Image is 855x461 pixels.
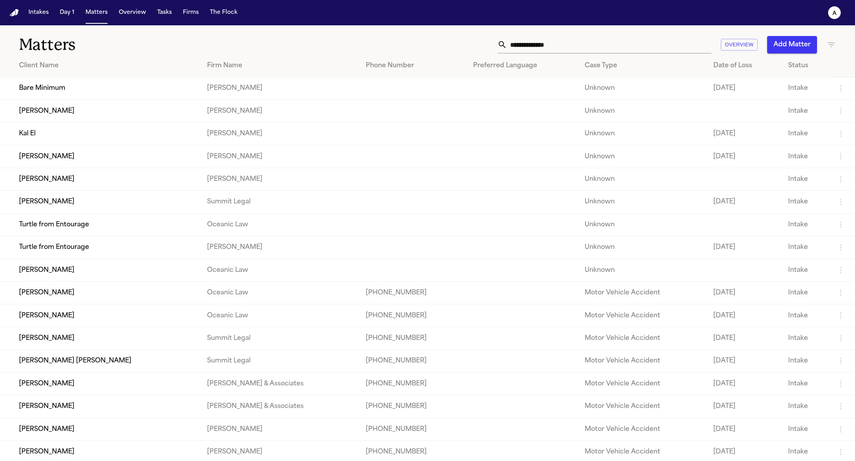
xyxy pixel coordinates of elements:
[578,281,707,304] td: Motor Vehicle Accident
[207,6,241,20] button: The Flock
[782,122,830,145] td: Intake
[82,6,111,20] button: Matters
[707,327,782,349] td: [DATE]
[201,191,360,213] td: Summit Legal
[359,350,467,372] td: [PHONE_NUMBER]
[578,236,707,259] td: Unknown
[201,145,360,168] td: [PERSON_NAME]
[201,213,360,236] td: Oceanic Law
[782,281,830,304] td: Intake
[578,304,707,327] td: Motor Vehicle Accident
[201,168,360,190] td: [PERSON_NAME]
[359,372,467,395] td: [PHONE_NUMBER]
[359,395,467,418] td: [PHONE_NUMBER]
[707,77,782,100] td: [DATE]
[201,77,360,100] td: [PERSON_NAME]
[782,145,830,168] td: Intake
[782,327,830,349] td: Intake
[201,395,360,418] td: [PERSON_NAME] & Associates
[578,372,707,395] td: Motor Vehicle Accident
[782,259,830,281] td: Intake
[782,168,830,190] td: Intake
[201,372,360,395] td: [PERSON_NAME] & Associates
[578,122,707,145] td: Unknown
[782,350,830,372] td: Intake
[707,395,782,418] td: [DATE]
[782,395,830,418] td: Intake
[578,168,707,190] td: Unknown
[9,9,19,17] a: Home
[578,259,707,281] td: Unknown
[366,61,460,70] div: Phone Number
[19,35,261,55] h1: Matters
[788,61,823,70] div: Status
[201,304,360,327] td: Oceanic Law
[782,100,830,122] td: Intake
[201,281,360,304] td: Oceanic Law
[713,61,775,70] div: Date of Loss
[201,418,360,440] td: [PERSON_NAME]
[25,6,52,20] button: Intakes
[578,191,707,213] td: Unknown
[782,77,830,100] td: Intake
[782,213,830,236] td: Intake
[9,9,19,17] img: Finch Logo
[201,327,360,349] td: Summit Legal
[578,145,707,168] td: Unknown
[782,236,830,259] td: Intake
[578,395,707,418] td: Motor Vehicle Accident
[707,350,782,372] td: [DATE]
[578,418,707,440] td: Motor Vehicle Accident
[707,122,782,145] td: [DATE]
[201,122,360,145] td: [PERSON_NAME]
[707,418,782,440] td: [DATE]
[707,145,782,168] td: [DATE]
[473,61,572,70] div: Preferred Language
[359,418,467,440] td: [PHONE_NUMBER]
[832,11,837,16] text: a
[578,100,707,122] td: Unknown
[359,281,467,304] td: [PHONE_NUMBER]
[707,281,782,304] td: [DATE]
[782,418,830,440] td: Intake
[707,304,782,327] td: [DATE]
[359,304,467,327] td: [PHONE_NUMBER]
[57,6,78,20] button: Day 1
[154,6,175,20] button: Tasks
[721,39,758,51] button: Overview
[782,191,830,213] td: Intake
[578,327,707,349] td: Motor Vehicle Accident
[201,100,360,122] td: [PERSON_NAME]
[201,350,360,372] td: Summit Legal
[19,61,194,70] div: Client Name
[201,236,360,259] td: [PERSON_NAME]
[359,327,467,349] td: [PHONE_NUMBER]
[578,77,707,100] td: Unknown
[707,236,782,259] td: [DATE]
[180,6,202,20] button: Firms
[782,372,830,395] td: Intake
[585,61,701,70] div: Case Type
[782,304,830,327] td: Intake
[201,259,360,281] td: Oceanic Law
[116,6,149,20] button: Overview
[578,350,707,372] td: Motor Vehicle Accident
[767,36,817,53] button: Add Matter
[207,61,353,70] div: Firm Name
[707,191,782,213] td: [DATE]
[707,372,782,395] td: [DATE]
[578,213,707,236] td: Unknown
